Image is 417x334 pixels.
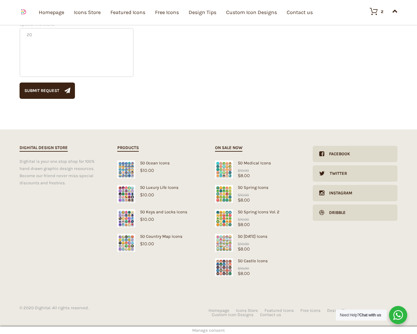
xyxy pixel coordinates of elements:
[238,246,240,251] span: $
[215,160,300,165] div: 50 Medical Icons
[140,241,154,246] bdi: 10.00
[215,234,300,251] a: Easter Icons50 [DATE] Icons$8.00
[140,241,143,246] span: $
[140,192,143,197] span: $
[215,209,300,227] a: Spring Icons50 Spring Icons Vol. 2$8.00
[215,160,300,178] a: Medical Icons50 Medical Icons$8.00
[140,217,154,222] bdi: 10.00
[117,209,202,222] a: 50 Keys and Locks Icons$10.00
[238,242,249,246] bdi: 10.00
[238,197,250,203] bdi: 8.00
[20,28,134,77] textarea: Special mentions
[117,185,202,197] a: 50 Luxury Life Icons$10.00
[238,197,240,203] span: $
[265,308,294,312] a: Featured Icons
[238,271,240,276] span: $
[238,217,249,222] bdi: 10.00
[140,168,154,173] bdi: 10.00
[117,160,202,173] a: 50 Ocean Icons$10.00
[215,160,233,178] img: Medical Icons
[117,144,139,152] h2: Products
[215,234,233,252] img: Easter Icons
[20,158,104,187] div: Dighital is your one stop shop for 100% hand drawn graphic design resources. Become our friend ne...
[215,234,300,239] div: 50 [DATE] Icons
[140,217,143,222] span: $
[238,266,249,271] bdi: 10.00
[313,185,397,201] a: Instagram
[238,168,249,173] bdi: 10.00
[313,146,397,162] a: Facebook
[238,242,240,246] span: $
[238,271,250,276] bdi: 8.00
[215,258,233,276] img: Castle Icons
[117,234,202,246] a: 50 Country Map Icons$10.00
[215,185,233,203] img: Spring Icons
[236,308,258,312] a: Icons Store
[140,192,154,197] bdi: 10.00
[238,173,240,178] span: $
[324,185,352,201] div: Instagram
[215,185,300,203] a: Spring Icons50 Spring Icons$8.00
[24,83,59,99] div: Submit request
[117,209,202,214] div: 50 Keys and Locks Icons
[363,8,383,15] a: 2
[20,83,75,99] button: Submit request
[238,266,240,271] span: $
[117,185,202,190] div: 50 Luxury Life Icons
[238,173,250,178] bdi: 8.00
[238,193,249,197] bdi: 10.00
[260,312,281,317] a: Contact us
[20,22,134,81] label: Special mentions
[215,209,300,214] div: 50 Spring Icons Vol. 2
[215,209,233,227] img: Spring Icons
[238,217,240,222] span: $
[313,205,397,221] a: Dribble
[340,313,381,317] span: Need Help?
[212,312,253,317] a: Custom Icon Designs
[359,313,381,317] strong: Chat with us
[140,168,143,173] span: $
[324,146,350,162] div: Facebook
[381,9,383,14] div: 2
[238,222,250,227] bdi: 8.00
[215,185,300,190] div: 50 Spring Icons
[20,144,68,152] h2: Dighital Design Store
[300,308,321,312] a: Free Icons
[238,168,240,173] span: $
[215,258,300,276] a: Castle Icons50 Castle Icons$8.00
[324,205,346,221] div: Dribble
[20,306,208,310] div: © 2020 Dighital. All rights reserved.
[238,246,250,251] bdi: 8.00
[215,258,300,263] div: 50 Castle Icons
[238,193,240,197] span: $
[208,308,229,312] a: Homepage
[238,222,240,227] span: $
[325,165,347,182] div: Twitter
[327,308,350,312] a: Design Tips
[215,144,242,152] h2: On sale now
[117,160,202,165] div: 50 Ocean Icons
[117,234,202,239] div: 50 Country Map Icons
[192,328,225,333] span: Manage consent
[313,165,397,182] a: Twitter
